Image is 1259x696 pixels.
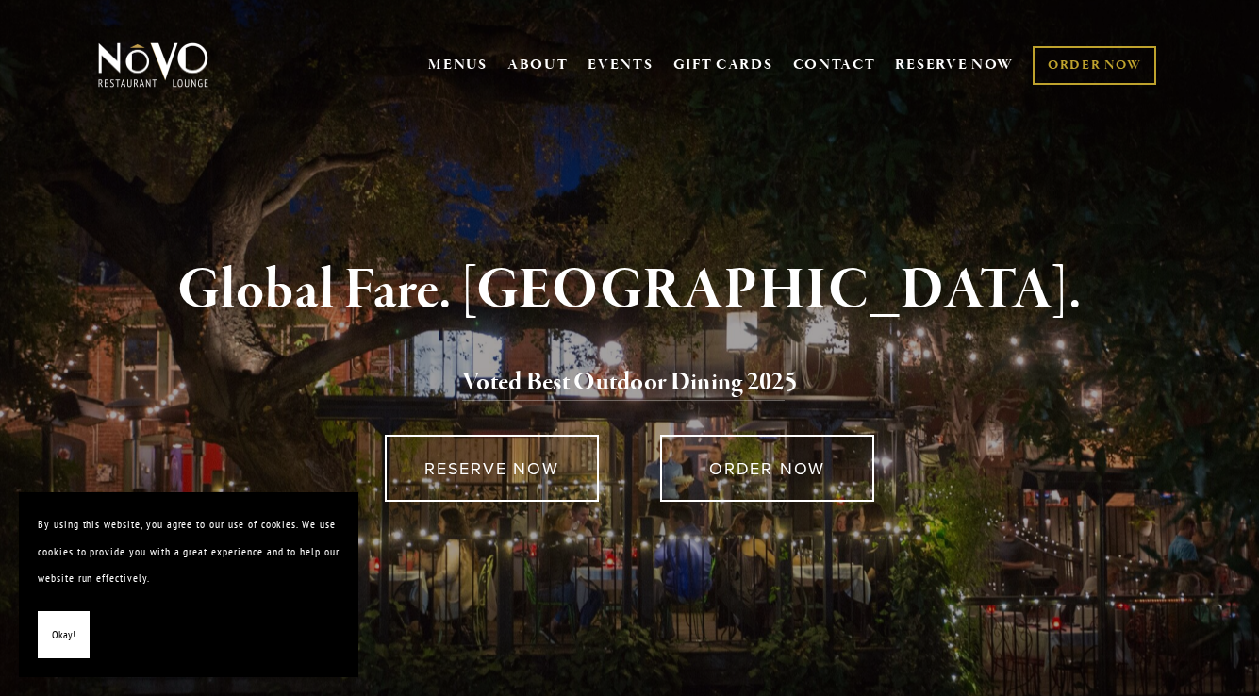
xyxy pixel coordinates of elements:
a: EVENTS [588,56,653,75]
a: ORDER NOW [660,435,874,502]
span: Okay! [52,621,75,649]
h2: 5 [126,363,1133,403]
a: RESERVE NOW [895,47,1014,83]
a: ORDER NOW [1033,46,1156,85]
a: MENUS [428,56,488,75]
a: Voted Best Outdoor Dining 202 [462,366,785,402]
button: Okay! [38,611,90,659]
p: By using this website, you agree to our use of cookies. We use cookies to provide you with a grea... [38,511,340,592]
a: RESERVE NOW [385,435,599,502]
strong: Global Fare. [GEOGRAPHIC_DATA]. [177,255,1082,326]
a: CONTACT [793,47,876,83]
a: ABOUT [507,56,569,75]
section: Cookie banner [19,492,358,677]
img: Novo Restaurant &amp; Lounge [94,41,212,89]
a: GIFT CARDS [673,47,773,83]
